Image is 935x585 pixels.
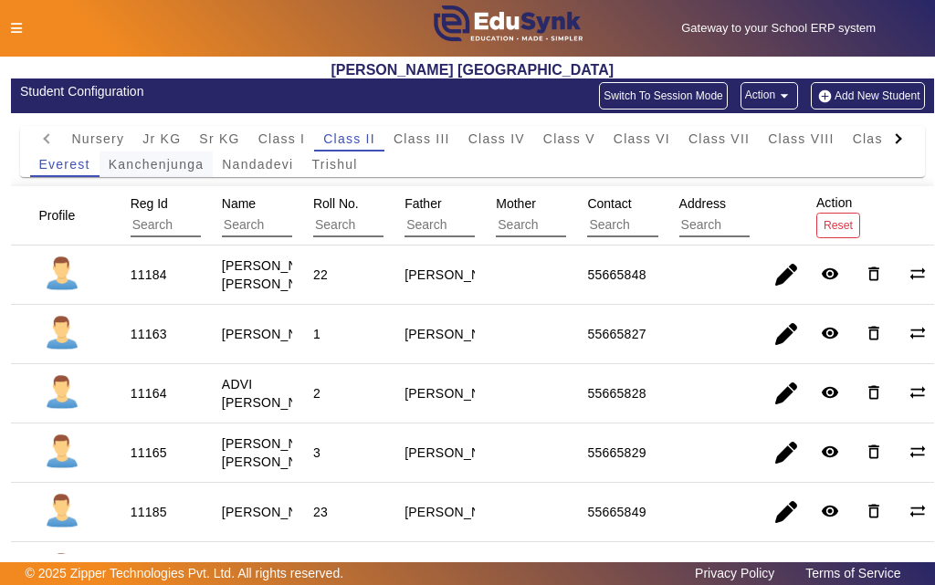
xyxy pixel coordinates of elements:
[587,196,631,211] span: Contact
[142,132,181,145] span: Jr KG
[404,266,512,284] div: [PERSON_NAME]
[633,21,925,36] h5: Gateway to your School ERP system
[20,82,463,101] div: Student Configuration
[131,444,167,462] div: 11165
[215,187,408,244] div: Name
[199,132,239,145] span: Sr KG
[39,430,85,475] img: profile.png
[768,132,834,145] span: Class VIII
[313,384,320,402] div: 2
[404,325,512,343] div: [PERSON_NAME]
[853,132,909,145] span: Class IX
[222,196,256,211] span: Name
[909,502,927,520] mat-icon: sync_alt
[222,377,330,410] staff-with-status: ADVI [PERSON_NAME]
[821,383,839,402] mat-icon: remove_red_eye
[679,196,726,211] span: Address
[489,187,682,244] div: Mother
[816,213,860,237] button: Reset
[587,444,646,462] div: 55665829
[686,561,783,585] a: Privacy Policy
[587,325,646,343] div: 55665827
[311,158,357,171] span: Trishul
[404,384,512,402] div: [PERSON_NAME]
[614,132,670,145] span: Class VI
[865,383,883,402] mat-icon: delete_outline
[679,214,843,237] input: Search
[26,564,344,583] p: © 2025 Zipper Technologies Pvt. Ltd. All rights reserved.
[821,324,839,342] mat-icon: remove_red_eye
[688,132,750,145] span: Class VII
[313,266,328,284] div: 22
[222,214,385,237] input: Search
[39,489,85,535] img: profile.png
[775,87,793,105] mat-icon: arrow_drop_down
[131,384,167,402] div: 11164
[810,186,867,244] div: Action
[404,214,568,237] input: Search
[131,503,167,521] div: 11185
[222,327,330,341] staff-with-status: [PERSON_NAME]
[323,132,375,145] span: Class II
[39,208,76,223] span: Profile
[821,265,839,283] mat-icon: remove_red_eye
[131,196,168,211] span: Reg Id
[124,187,317,244] div: Reg Id
[865,324,883,342] mat-icon: delete_outline
[109,158,205,171] span: Kanchenjunga
[599,82,728,110] button: Switch To Session Mode
[258,132,306,145] span: Class I
[11,61,935,78] h2: [PERSON_NAME] [GEOGRAPHIC_DATA]
[865,443,883,461] mat-icon: delete_outline
[222,258,330,291] staff-with-status: [PERSON_NAME] [PERSON_NAME]
[307,187,499,244] div: Roll No.
[131,214,294,237] input: Search
[131,325,167,343] div: 11163
[33,199,99,232] div: Profile
[39,252,85,298] img: profile.png
[581,187,773,244] div: Contact
[313,196,359,211] span: Roll No.
[131,266,167,284] div: 11184
[39,371,85,416] img: profile.png
[865,265,883,283] mat-icon: delete_outline
[404,503,512,521] div: [PERSON_NAME]
[821,502,839,520] mat-icon: remove_red_eye
[587,214,751,237] input: Search
[404,196,441,211] span: Father
[741,82,798,110] button: Action
[909,324,927,342] mat-icon: sync_alt
[865,502,883,520] mat-icon: delete_outline
[394,132,450,145] span: Class III
[673,187,866,244] div: Address
[909,383,927,402] mat-icon: sync_alt
[587,503,646,521] div: 55665849
[222,158,293,171] span: Nandadevi
[468,132,525,145] span: Class IV
[313,214,477,237] input: Search
[909,443,927,461] mat-icon: sync_alt
[821,443,839,461] mat-icon: remove_red_eye
[222,436,330,469] staff-with-status: [PERSON_NAME] [PERSON_NAME]
[587,266,646,284] div: 55665848
[587,384,646,402] div: 55665828
[72,132,125,145] span: Nursery
[313,325,320,343] div: 1
[313,503,328,521] div: 23
[496,214,659,237] input: Search
[398,187,591,244] div: Father
[39,311,85,357] img: profile.png
[222,505,330,519] staff-with-status: [PERSON_NAME]
[796,561,909,585] a: Terms of Service
[543,132,595,145] span: Class V
[404,444,512,462] div: [PERSON_NAME]
[496,196,536,211] span: Mother
[909,265,927,283] mat-icon: sync_alt
[39,158,90,171] span: Everest
[313,444,320,462] div: 3
[811,82,924,110] button: Add New Student
[815,89,835,104] img: add-new-student.png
